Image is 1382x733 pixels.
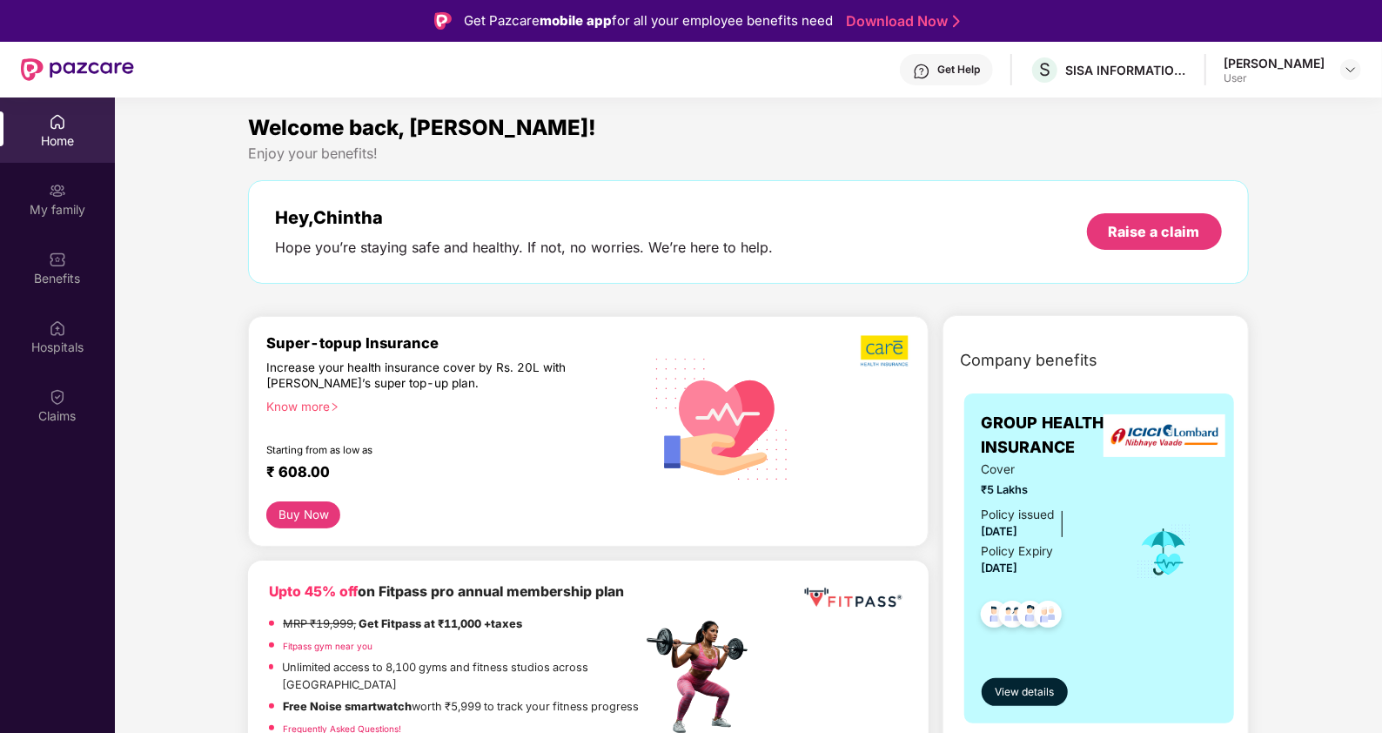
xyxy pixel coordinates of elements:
img: insurerLogo [1104,414,1225,457]
img: svg+xml;base64,PHN2ZyB4bWxucz0iaHR0cDovL3d3dy53My5vcmcvMjAwMC9zdmciIHdpZHRoPSI0OC45NDMiIGhlaWdodD... [1010,595,1052,638]
div: Get Pazcare for all your employee benefits need [464,10,833,31]
div: Policy Expiry [982,542,1054,562]
div: ₹ 608.00 [266,463,624,484]
div: Increase your health insurance cover by Rs. 20L with [PERSON_NAME]’s super top-up plan. [266,360,567,391]
span: [DATE] [982,525,1018,538]
img: svg+xml;base64,PHN2ZyBpZD0iSG9zcGl0YWxzIiB4bWxucz0iaHR0cDovL3d3dy53My5vcmcvMjAwMC9zdmciIHdpZHRoPS... [49,319,66,337]
div: Enjoy your benefits! [248,145,1248,163]
img: icon [1136,523,1192,581]
img: svg+xml;base64,PHN2ZyBpZD0iQ2xhaW0iIHhtbG5zPSJodHRwOi8vd3d3LnczLm9yZy8yMDAwL3N2ZyIgd2lkdGg9IjIwIi... [49,388,66,406]
img: Stroke [953,12,960,30]
div: User [1224,71,1325,85]
span: View details [995,684,1054,701]
button: View details [982,678,1068,706]
img: Logo [434,12,452,30]
div: Know more [266,399,631,411]
img: New Pazcare Logo [21,58,134,81]
a: Download Now [846,12,955,30]
span: Cover [982,461,1112,480]
button: Buy Now [266,501,340,528]
span: ₹5 Lakhs [982,481,1112,499]
img: svg+xml;base64,PHN2ZyBpZD0iQmVuZWZpdHMiIHhtbG5zPSJodHRwOi8vd3d3LnczLm9yZy8yMDAwL3N2ZyIgd2lkdGg9Ij... [49,251,66,268]
strong: Get Fitpass at ₹11,000 +taxes [359,617,522,630]
div: SISA INFORMATION SECURITY PVT LTD [1065,62,1187,78]
div: Hey, Chintha [275,207,773,228]
img: fppp.png [801,582,905,614]
img: svg+xml;base64,PHN2ZyBpZD0iRHJvcGRvd24tMzJ4MzIiIHhtbG5zPSJodHRwOi8vd3d3LnczLm9yZy8yMDAwL3N2ZyIgd2... [1344,63,1358,77]
div: Hope you’re staying safe and healthy. If not, no worries. We’re here to help. [275,239,773,257]
div: Get Help [937,63,980,77]
strong: mobile app [540,12,612,29]
img: svg+xml;base64,PHN2ZyB4bWxucz0iaHR0cDovL3d3dy53My5vcmcvMjAwMC9zdmciIHhtbG5zOnhsaW5rPSJodHRwOi8vd3... [642,336,803,500]
img: svg+xml;base64,PHN2ZyB4bWxucz0iaHR0cDovL3d3dy53My5vcmcvMjAwMC9zdmciIHdpZHRoPSI0OC45MTUiIGhlaWdodD... [991,595,1034,638]
strong: Free Noise smartwatch [283,700,412,713]
del: MRP ₹19,999, [283,617,356,630]
span: S [1039,59,1050,80]
b: on Fitpass pro annual membership plan [269,583,624,600]
div: Policy issued [982,506,1055,525]
img: svg+xml;base64,PHN2ZyB4bWxucz0iaHR0cDovL3d3dy53My5vcmcvMjAwMC9zdmciIHdpZHRoPSI0OC45NDMiIGhlaWdodD... [1027,595,1070,638]
b: Upto 45% off [269,583,358,600]
p: worth ₹5,999 to track your fitness progress [283,698,639,716]
img: b5dec4f62d2307b9de63beb79f102df3.png [861,334,910,367]
span: [DATE] [982,562,1018,575]
span: GROUP HEALTH INSURANCE [982,411,1112,461]
a: Fitpass gym near you [283,641,372,651]
span: right [330,402,339,412]
p: Unlimited access to 8,100 gyms and fitness studios across [GEOGRAPHIC_DATA] [282,659,641,694]
span: Company benefits [961,348,1098,373]
img: svg+xml;base64,PHN2ZyB3aWR0aD0iMjAiIGhlaWdodD0iMjAiIHZpZXdCb3g9IjAgMCAyMCAyMCIgZmlsbD0ibm9uZSIgeG... [49,182,66,199]
div: Super-topup Insurance [266,334,641,352]
img: svg+xml;base64,PHN2ZyB4bWxucz0iaHR0cDovL3d3dy53My5vcmcvMjAwMC9zdmciIHdpZHRoPSI0OC45NDMiIGhlaWdodD... [973,595,1016,638]
div: Starting from as low as [266,444,567,456]
div: [PERSON_NAME] [1224,55,1325,71]
span: Welcome back, [PERSON_NAME]! [248,115,596,140]
div: Raise a claim [1109,222,1200,241]
img: svg+xml;base64,PHN2ZyBpZD0iSG9tZSIgeG1sbnM9Imh0dHA6Ly93d3cudzMub3JnLzIwMDAvc3ZnIiB3aWR0aD0iMjAiIG... [49,113,66,131]
img: svg+xml;base64,PHN2ZyBpZD0iSGVscC0zMngzMiIgeG1sbnM9Imh0dHA6Ly93d3cudzMub3JnLzIwMDAvc3ZnIiB3aWR0aD... [913,63,930,80]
